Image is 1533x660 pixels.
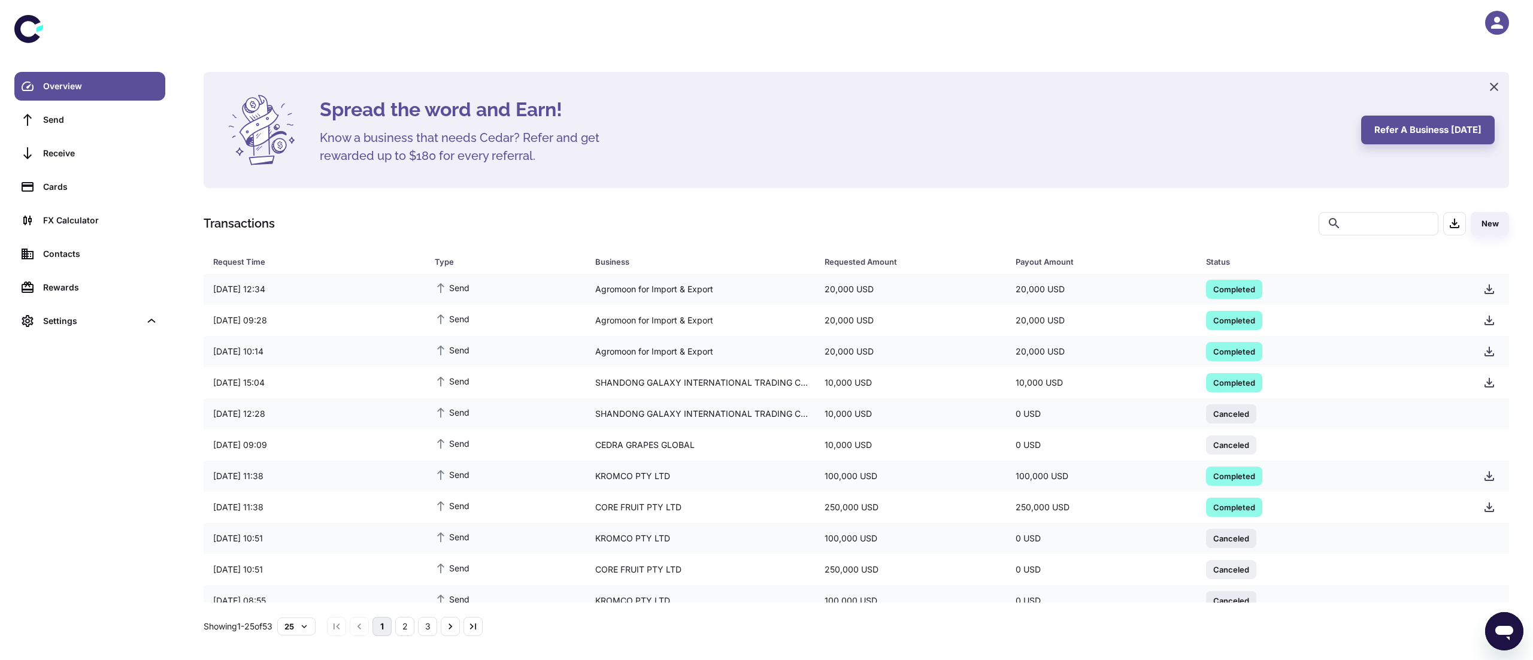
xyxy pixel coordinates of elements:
span: Send [435,281,469,294]
span: Completed [1206,283,1262,295]
button: Go to page 2 [395,617,414,636]
div: KROMCO PTY LTD [586,589,815,612]
span: Send [435,437,469,450]
div: Settings [43,314,140,328]
div: FX Calculator [43,214,158,227]
h1: Transactions [204,214,275,232]
div: Agromoon for Import & Export [586,309,815,332]
div: 250,000 USD [1006,496,1197,519]
span: Send [435,343,469,356]
div: 100,000 USD [1006,465,1197,488]
div: 10,000 USD [815,402,1006,425]
h4: Spread the word and Earn! [320,95,1347,124]
div: 0 USD [1006,402,1197,425]
div: 0 USD [1006,527,1197,550]
span: Canceled [1206,563,1256,575]
div: 0 USD [1006,434,1197,456]
div: Receive [43,147,158,160]
div: CORE FRUIT PTY LTD [586,558,815,581]
div: 100,000 USD [815,589,1006,612]
iframe: Button to launch messaging window [1485,612,1523,650]
div: 0 USD [1006,589,1197,612]
div: Settings [14,307,165,335]
button: New [1471,212,1509,235]
span: Send [435,374,469,387]
a: FX Calculator [14,206,165,235]
div: Agromoon for Import & Export [586,278,815,301]
div: [DATE] 11:38 [204,465,425,488]
div: 250,000 USD [815,558,1006,581]
div: 0 USD [1006,558,1197,581]
span: Send [435,561,469,574]
div: 20,000 USD [815,309,1006,332]
div: [DATE] 09:28 [204,309,425,332]
span: Completed [1206,376,1262,388]
span: Request Time [213,253,420,270]
p: Showing 1-25 of 53 [204,620,272,633]
a: Cards [14,172,165,201]
button: Go to last page [463,617,483,636]
div: CEDRA GRAPES GLOBAL [586,434,815,456]
span: Type [435,253,581,270]
div: 10,000 USD [815,434,1006,456]
a: Send [14,105,165,134]
span: Canceled [1206,438,1256,450]
div: Contacts [43,247,158,261]
div: Rewards [43,281,158,294]
div: [DATE] 12:34 [204,278,425,301]
span: Requested Amount [825,253,1001,270]
span: Canceled [1206,532,1256,544]
span: Send [435,499,469,512]
div: [DATE] 11:38 [204,496,425,519]
span: Completed [1206,470,1262,482]
span: Send [435,592,469,605]
div: Agromoon for Import & Export [586,340,815,363]
div: 100,000 USD [815,527,1006,550]
div: 100,000 USD [815,465,1006,488]
div: [DATE] 10:14 [204,340,425,363]
div: [DATE] 08:55 [204,589,425,612]
div: 20,000 USD [1006,278,1197,301]
button: Go to page 3 [418,617,437,636]
div: [DATE] 10:51 [204,527,425,550]
button: page 1 [372,617,392,636]
a: Receive [14,139,165,168]
div: Requested Amount [825,253,986,270]
div: [DATE] 15:04 [204,371,425,394]
a: Contacts [14,240,165,268]
div: KROMCO PTY LTD [586,527,815,550]
div: Overview [43,80,158,93]
div: Send [43,113,158,126]
span: Canceled [1206,594,1256,606]
span: Canceled [1206,407,1256,419]
button: 25 [277,617,316,635]
div: 20,000 USD [1006,309,1197,332]
span: Send [435,468,469,481]
span: Send [435,530,469,543]
span: Payout Amount [1016,253,1192,270]
div: 20,000 USD [815,340,1006,363]
a: Rewards [14,273,165,302]
div: Cards [43,180,158,193]
div: SHANDONG GALAXY INTERNATIONAL TRADING CO.,LTD [586,402,815,425]
div: 250,000 USD [815,496,1006,519]
nav: pagination navigation [325,617,484,636]
div: [DATE] 09:09 [204,434,425,456]
div: Payout Amount [1016,253,1177,270]
div: 10,000 USD [815,371,1006,394]
div: SHANDONG GALAXY INTERNATIONAL TRADING CO.,LTD [586,371,815,394]
span: Completed [1206,345,1262,357]
span: Send [435,405,469,419]
div: 20,000 USD [815,278,1006,301]
div: Status [1206,253,1444,270]
span: Send [435,312,469,325]
div: CORE FRUIT PTY LTD [586,496,815,519]
span: Status [1206,253,1459,270]
div: [DATE] 10:51 [204,558,425,581]
div: 20,000 USD [1006,340,1197,363]
button: Refer a business [DATE] [1361,116,1495,144]
a: Overview [14,72,165,101]
h5: Know a business that needs Cedar? Refer and get rewarded up to $180 for every referral. [320,129,619,165]
span: Completed [1206,314,1262,326]
div: Request Time [213,253,405,270]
